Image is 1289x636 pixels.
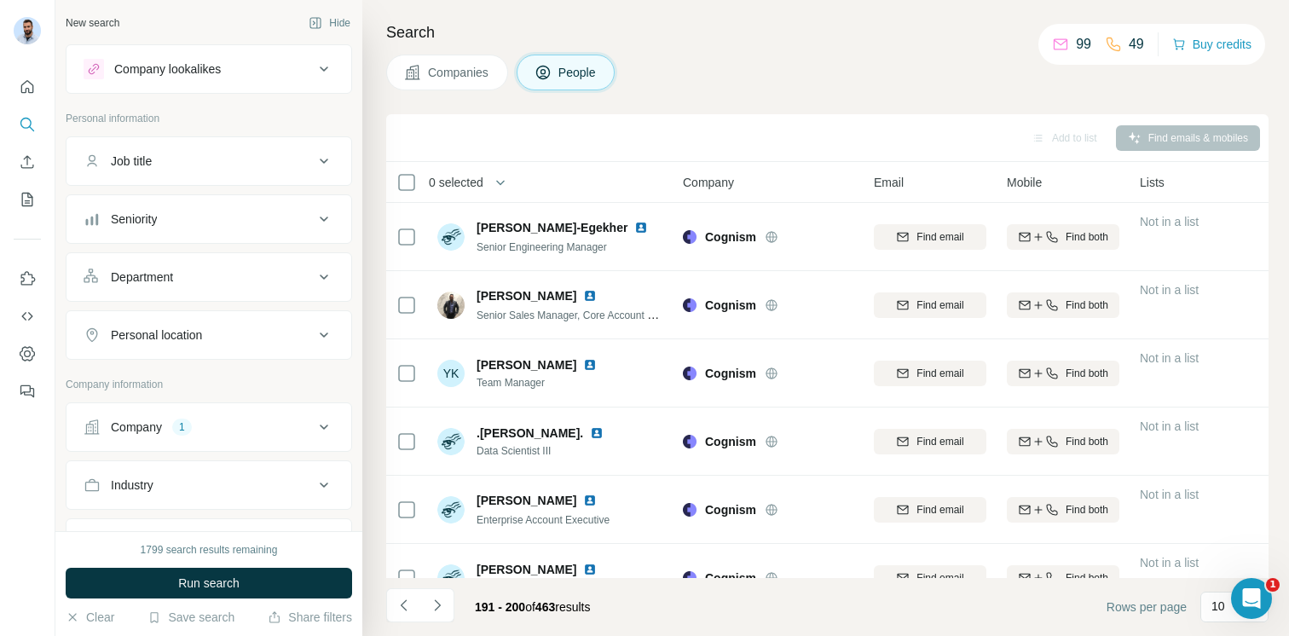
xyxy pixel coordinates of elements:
[141,542,278,558] div: 1799 search results remaining
[477,241,607,253] span: Senior Engineering Manager
[111,269,173,286] div: Department
[1107,598,1187,616] span: Rows per page
[114,61,221,78] div: Company lookalikes
[874,497,986,523] button: Find email
[705,501,756,518] span: Cognism
[111,153,152,170] div: Job title
[916,366,963,381] span: Find email
[1231,578,1272,619] iframe: Intercom live chat
[916,434,963,449] span: Find email
[14,72,41,102] button: Quick start
[66,407,351,448] button: Company1
[172,419,192,435] div: 1
[477,375,604,390] span: Team Manager
[874,429,986,454] button: Find email
[874,565,986,591] button: Find email
[477,561,576,578] span: [PERSON_NAME]
[558,64,598,81] span: People
[1066,502,1108,517] span: Find both
[1140,419,1199,433] span: Not in a list
[683,571,697,585] img: Logo of Cognism
[14,376,41,407] button: Feedback
[1129,34,1144,55] p: 49
[66,465,351,506] button: Industry
[1007,429,1119,454] button: Find both
[66,49,351,90] button: Company lookalikes
[66,377,352,392] p: Company information
[535,600,555,614] span: 463
[705,365,756,382] span: Cognism
[386,20,1269,44] h4: Search
[437,360,465,387] div: YK
[1066,434,1108,449] span: Find both
[874,224,986,250] button: Find email
[705,228,756,246] span: Cognism
[916,570,963,586] span: Find email
[1140,488,1199,501] span: Not in a list
[683,174,734,191] span: Company
[66,257,351,298] button: Department
[477,287,576,304] span: [PERSON_NAME]
[874,292,986,318] button: Find email
[66,609,114,626] button: Clear
[429,174,483,191] span: 0 selected
[386,588,420,622] button: Navigate to previous page
[1140,351,1199,365] span: Not in a list
[705,570,756,587] span: Cognism
[428,64,490,81] span: Companies
[1172,32,1251,56] button: Buy credits
[178,575,240,592] span: Run search
[14,147,41,177] button: Enrich CSV
[525,600,535,614] span: of
[111,419,162,436] div: Company
[1007,292,1119,318] button: Find both
[111,211,157,228] div: Seniority
[14,184,41,215] button: My lists
[1007,565,1119,591] button: Find both
[1266,578,1280,592] span: 1
[683,298,697,312] img: Logo of Cognism
[1066,229,1108,245] span: Find both
[1066,570,1108,586] span: Find both
[583,358,597,372] img: LinkedIn logo
[683,503,697,517] img: Logo of Cognism
[705,433,756,450] span: Cognism
[1066,298,1108,313] span: Find both
[583,289,597,303] img: LinkedIn logo
[66,15,119,31] div: New search
[14,301,41,332] button: Use Surfe API
[111,477,153,494] div: Industry
[1066,366,1108,381] span: Find both
[916,502,963,517] span: Find email
[66,111,352,126] p: Personal information
[477,308,707,321] span: Senior Sales Manager, Core Account Management
[66,315,351,356] button: Personal location
[583,563,597,576] img: LinkedIn logo
[916,229,963,245] span: Find email
[477,426,583,440] span: .[PERSON_NAME].
[14,109,41,140] button: Search
[437,223,465,251] img: Avatar
[683,230,697,244] img: Logo of Cognism
[1140,215,1199,228] span: Not in a list
[590,426,604,440] img: LinkedIn logo
[634,221,648,234] img: LinkedIn logo
[437,428,465,455] img: Avatar
[1007,361,1119,386] button: Find both
[477,356,576,373] span: [PERSON_NAME]
[420,588,454,622] button: Navigate to next page
[1007,224,1119,250] button: Find both
[683,435,697,448] img: Logo of Cognism
[477,219,627,236] span: [PERSON_NAME]-Egekher
[916,298,963,313] span: Find email
[437,564,465,592] img: Avatar
[147,609,234,626] button: Save search
[1211,598,1225,615] p: 10
[477,492,576,509] span: [PERSON_NAME]
[268,609,352,626] button: Share filters
[583,494,597,507] img: LinkedIn logo
[14,338,41,369] button: Dashboard
[475,600,590,614] span: results
[437,292,465,319] img: Avatar
[874,174,904,191] span: Email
